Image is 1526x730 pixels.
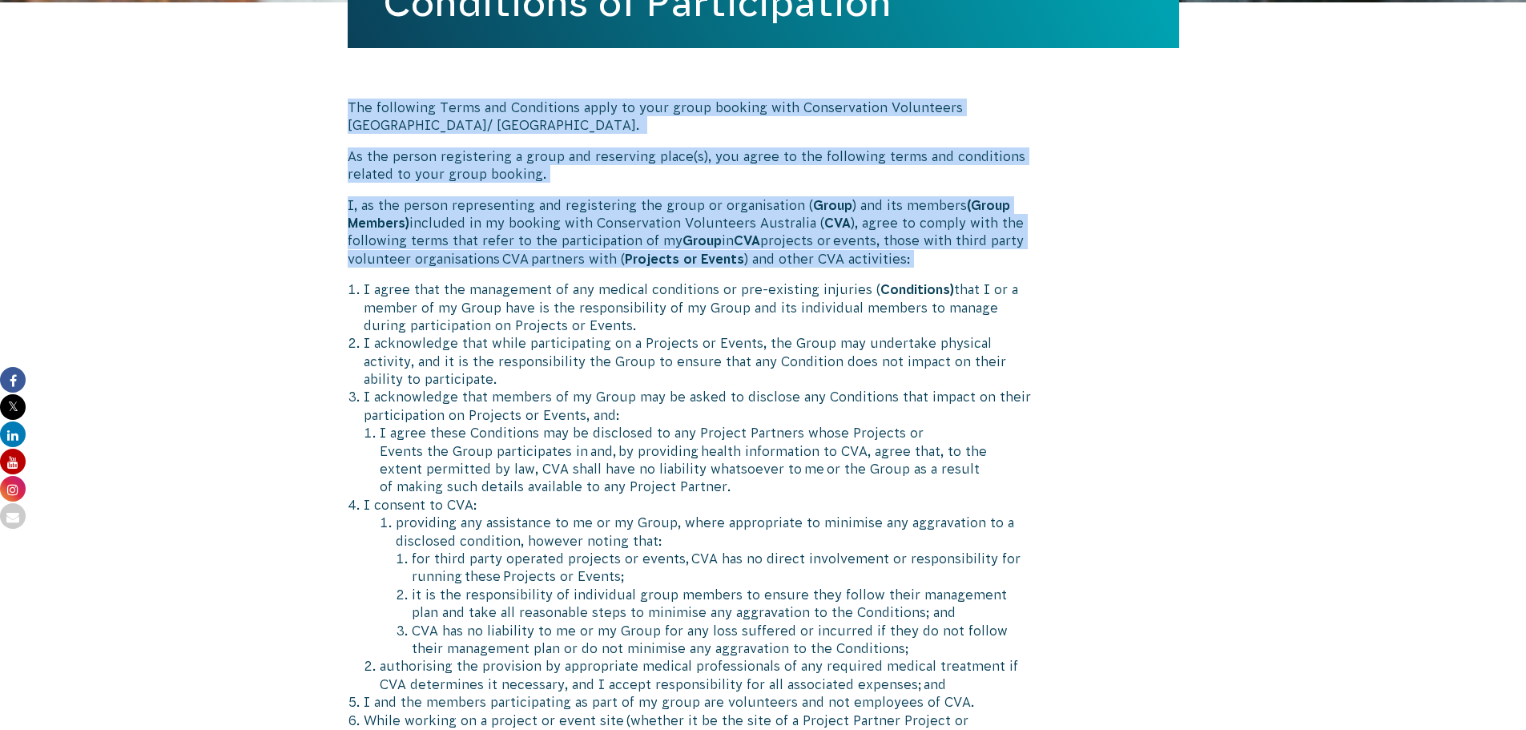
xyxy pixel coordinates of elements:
[348,100,963,132] span: The following Terms and Conditions apply to your group booking with Conservation Volunteers [GEOG...
[364,282,880,296] span: I agree that the management of any medical conditions or pre-existing injuries (
[813,198,852,212] span: Group
[364,336,1006,386] span: I acknowledge that while participating on a Projects or Events, the Group may undertake physical ...
[824,216,851,230] span: CVA
[396,515,1014,547] span: providing any assistance to me or my Group, where appropriate to minimise any aggravation to a di...
[625,252,744,266] span: Projects or Events
[348,149,1025,181] span: As the person registering a group and reserving place(s), you agree to the following terms and co...
[880,282,954,296] span: Conditions)
[380,659,1018,691] span: authorising the provision by appropriate medical professionals of any required medical treatment ...
[412,622,1035,658] li: CVA has no liability to me or my Group for any loss suffered or incurred if they do not follow th...
[348,198,1010,230] span: (Group Members)
[364,389,1031,421] span: I acknowledge that members of my Group may be asked to disclose any Conditions that impact on the...
[409,216,824,230] span: included in my booking with Conservation Volunteers Australia (
[734,233,760,248] span: CVA
[722,233,734,248] span: in
[744,252,910,266] span: ) and other CVA activities:
[412,587,1007,619] span: it is the responsibility of individual group members to ensure they follow their management plan ...
[380,425,987,494] span: I agree these Conditions may be disclosed to any Project Partners whose Projects or Events the Gr...
[852,198,967,212] span: ) and its members
[364,498,477,512] span: I consent to CVA:
[682,233,722,248] span: Group
[364,695,974,709] span: I and the members participating as part of my group are volunteers and not employees of CVA.
[412,551,1021,583] span: for third party operated projects or events, CVA has no direct involvement or responsibility for ...
[348,198,813,212] span: I, as the person representing and registering the group or organisation (
[348,233,1024,265] span: projects or events, those with third party volunteer organisations CVA partners with (
[364,282,1018,333] span: that I or a member of my Group have is the responsibility of my Group and its individual members ...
